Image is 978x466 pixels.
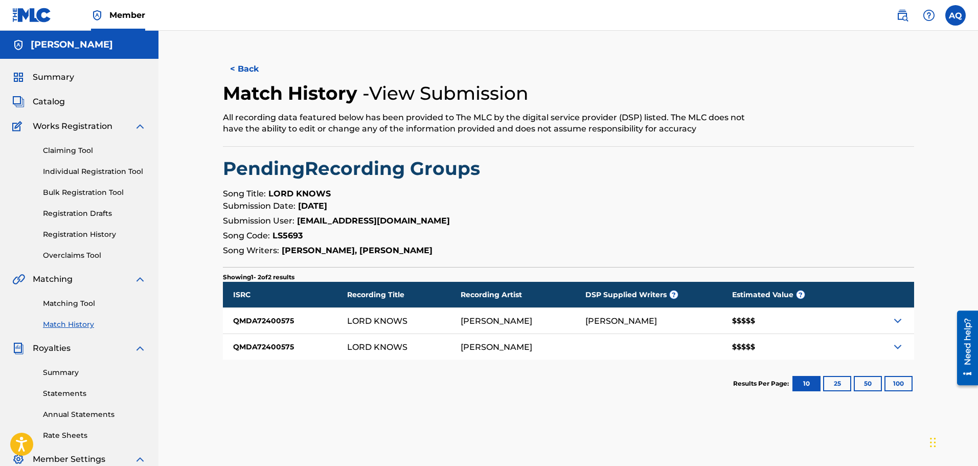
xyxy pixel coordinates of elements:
div: LORD KNOWS [347,317,407,325]
div: User Menu [945,5,966,26]
iframe: Resource Center [949,306,978,389]
img: help [923,9,935,21]
h2: Pending Recording Groups [223,157,914,180]
div: QMDA72400575 [223,334,347,360]
h5: Alger Queme [31,39,113,51]
a: Match History [43,319,146,330]
img: Catalog [12,96,25,108]
strong: [DATE] [298,201,327,211]
p: Results Per Page: [733,379,791,388]
strong: LORD KNOWS [268,189,331,198]
img: expand [134,342,146,354]
span: Works Registration [33,120,112,132]
div: DSP Supplied Writers [585,282,721,307]
img: Royalties [12,342,25,354]
div: Drag [930,427,936,458]
div: [PERSON_NAME] [461,317,532,325]
span: Member [109,9,145,21]
div: [PERSON_NAME] [585,317,657,325]
img: search [896,9,908,21]
span: Song Title: [223,189,266,198]
span: ? [670,291,678,299]
img: Expand Icon [892,341,904,353]
img: expand [134,453,146,465]
img: Expand Icon [892,315,904,327]
div: Estimated Value [722,282,848,307]
button: 10 [792,376,821,391]
a: Annual Statements [43,409,146,420]
span: Submission Date: [223,201,295,211]
div: Recording Title [347,282,461,307]
button: < Back [223,56,284,82]
a: Matching Tool [43,298,146,309]
div: ISRC [223,282,347,307]
a: Overclaims Tool [43,250,146,261]
div: QMDA72400575 [223,308,347,334]
span: Submission User: [223,216,294,226]
a: Public Search [892,5,913,26]
img: Matching [12,273,25,285]
span: Song Writers: [223,246,279,255]
strong: LS5693 [272,231,303,240]
img: Summary [12,71,25,83]
a: Claiming Tool [43,145,146,156]
img: MLC Logo [12,8,52,23]
div: $$$$$ [722,334,848,360]
div: All recording data featured below has been provided to The MLC by the digital service provider (D... [223,112,755,135]
span: Royalties [33,342,71,354]
a: Summary [43,367,146,378]
a: Registration Drafts [43,208,146,219]
button: 50 [854,376,882,391]
button: 100 [884,376,913,391]
span: Matching [33,273,73,285]
img: Works Registration [12,120,26,132]
img: Top Rightsholder [91,9,103,21]
a: Statements [43,388,146,399]
iframe: Chat Widget [927,417,978,466]
a: Individual Registration Tool [43,166,146,177]
a: CatalogCatalog [12,96,65,108]
strong: [PERSON_NAME], [PERSON_NAME] [282,246,433,255]
p: Showing 1 - 2 of 2 results [223,273,294,282]
div: Recording Artist [461,282,585,307]
div: $$$$$ [722,308,848,334]
a: Rate Sheets [43,430,146,441]
div: [PERSON_NAME] [461,343,532,351]
img: Member Settings [12,453,25,465]
span: Summary [33,71,74,83]
img: expand [134,273,146,285]
a: SummarySummary [12,71,74,83]
a: Bulk Registration Tool [43,187,146,198]
span: ? [797,291,805,299]
img: expand [134,120,146,132]
span: Catalog [33,96,65,108]
div: Help [919,5,939,26]
span: Member Settings [33,453,105,465]
button: 25 [823,376,851,391]
span: Song Code: [223,231,270,240]
h4: - View Submission [362,82,529,105]
a: Registration History [43,229,146,240]
div: LORD KNOWS [347,343,407,351]
img: Accounts [12,39,25,51]
h2: Match History [223,82,362,105]
strong: [EMAIL_ADDRESS][DOMAIN_NAME] [297,216,450,226]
